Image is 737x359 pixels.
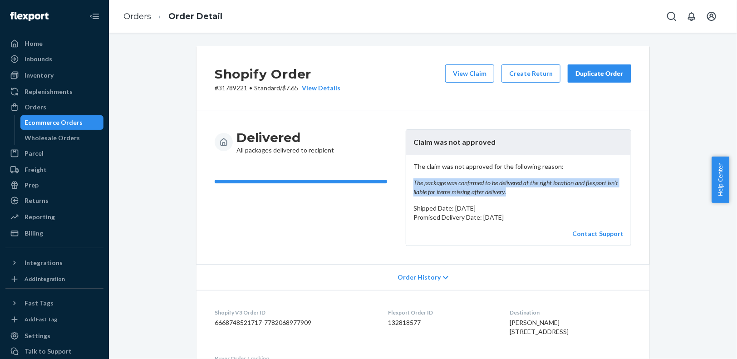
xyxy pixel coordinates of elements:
div: Fast Tags [25,299,54,308]
div: Billing [25,229,43,238]
div: Replenishments [25,87,73,96]
button: Integrations [5,256,103,270]
button: Open notifications [683,7,701,25]
div: Inventory [25,71,54,80]
a: Add Integration [5,274,103,285]
div: Settings [25,331,50,340]
span: • [249,84,252,92]
p: Shipped Date: [DATE] [413,204,624,213]
p: Promised Delivery Date: [DATE] [413,213,624,222]
button: Duplicate Order [568,64,631,83]
button: Close Navigation [85,7,103,25]
dt: Flexport Order ID [388,309,495,316]
dt: Destination [510,309,631,316]
a: Home [5,36,103,51]
h2: Shopify Order [215,64,340,84]
div: Add Fast Tag [25,315,57,323]
div: Talk to Support [25,347,72,356]
p: The claim was not approved for the following reason: [413,162,624,197]
a: Returns [5,193,103,208]
div: Add Integration [25,275,65,283]
a: Parcel [5,146,103,161]
header: Claim was not approved [406,130,631,155]
a: Add Fast Tag [5,314,103,325]
a: Orders [123,11,151,21]
div: Returns [25,196,49,205]
dd: 132818577 [388,318,495,327]
a: Inbounds [5,52,103,66]
button: Create Return [501,64,560,83]
a: Reporting [5,210,103,224]
dd: 6668748521717-7782068977909 [215,318,373,327]
div: Integrations [25,258,63,267]
button: Fast Tags [5,296,103,310]
a: Freight [5,162,103,177]
div: All packages delivered to recipient [236,129,334,155]
div: Inbounds [25,54,52,64]
span: [PERSON_NAME] [STREET_ADDRESS] [510,319,569,335]
span: Standard [254,84,280,92]
div: Prep [25,181,39,190]
a: Replenishments [5,84,103,99]
a: Talk to Support [5,344,103,359]
a: Wholesale Orders [20,131,104,145]
div: Parcel [25,149,44,158]
a: Contact Support [572,230,624,237]
a: Order Detail [168,11,222,21]
button: View Claim [445,64,494,83]
div: Wholesale Orders [25,133,80,143]
div: Reporting [25,212,55,221]
a: Settings [5,329,103,343]
p: # 31789221 / $7.65 [215,84,340,93]
button: Help Center [712,157,729,203]
a: Ecommerce Orders [20,115,104,130]
button: Open account menu [703,7,721,25]
div: Freight [25,165,47,174]
a: Orders [5,100,103,114]
ol: breadcrumbs [116,3,230,30]
a: Inventory [5,68,103,83]
em: The package was confirmed to be delivered at the right location and flexport isn't liable for ite... [413,178,624,197]
h3: Delivered [236,129,334,146]
dt: Shopify V3 Order ID [215,309,373,316]
div: Ecommerce Orders [25,118,83,127]
div: Home [25,39,43,48]
a: Prep [5,178,103,192]
span: Order History [398,273,441,282]
button: Open Search Box [663,7,681,25]
button: View Details [298,84,340,93]
img: Flexport logo [10,12,49,21]
div: Orders [25,103,46,112]
div: Duplicate Order [575,69,624,78]
a: Billing [5,226,103,241]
